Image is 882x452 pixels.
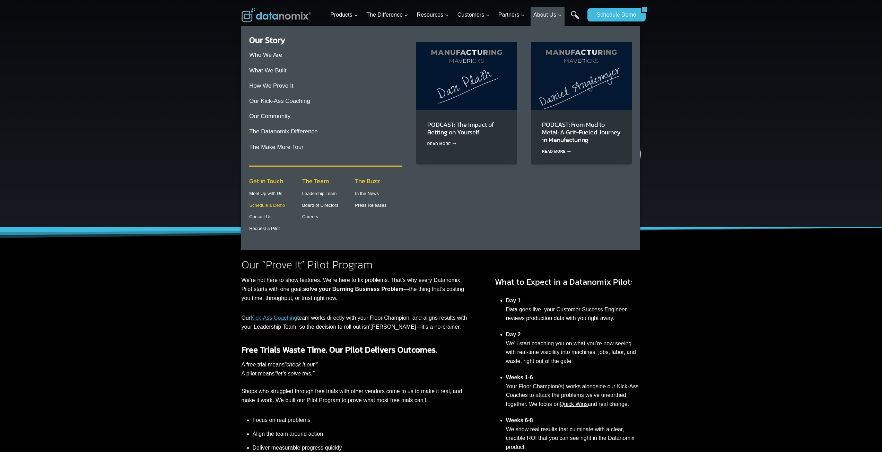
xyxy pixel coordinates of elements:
h3: What to Expect in a Datanomix Pilot: [495,276,641,288]
a: How We Prove It [249,82,293,89]
a: Schedule a Demo [249,203,285,208]
a: Our Kick-Ass Coaching [249,98,310,104]
span: Customers [457,10,490,19]
li: Align the team around action [253,427,467,441]
span: The Team [302,176,329,186]
li: Data goes live, your Customer Success Engineer reviews production data with you right away. [506,292,641,326]
h2: Our “Prove It” Pilot Program [242,259,467,270]
a: Meet Up with Us [249,191,282,196]
nav: Primary Navigation [328,4,584,26]
img: Dan Plath on Manufacturing Mavericks [416,42,517,109]
strong: Day 2 [506,331,521,337]
p: We’re not here to show features. We’re here to fix problems. That’s why every Datanomix Pilot sta... [242,276,467,302]
a: Our Story [249,34,285,46]
a: The Datanomix Difference [249,128,317,135]
a: Search [571,11,579,26]
strong: Weeks 1-6 [506,374,533,380]
a: What We Built [249,67,286,74]
a: Who We Are [249,52,282,58]
span: Resources [417,10,449,19]
strong: Weeks 6-8 [506,417,533,423]
p: A free trial means A pilot means Shops who struggled through free trials with other vendors come ... [242,360,467,405]
span: About Us [533,10,562,19]
span: Get in Touch [249,176,283,186]
a: Read More [542,150,571,153]
a: PODCAST: The Impact of Betting on Yourself [427,120,494,137]
a: Kick-Ass Coaching [251,315,297,321]
a: The Make More Tour [249,144,304,150]
a: Our Community [249,113,290,119]
span: Products [330,10,358,19]
strong: solve your Burning Business Problem [303,286,403,292]
p: Our team works directly with your Floor Champion, and aligns results with your Leadership Team, s... [242,313,467,331]
img: Daniel Anglemyer’s journey from hog barns to shop leadership shows how grit, culture, and tech ca... [531,42,632,109]
a: Press Releases [355,203,386,208]
a: PODCAST: From Mud to Metal: A Grit-Fueled Journey in Manufacturing [542,120,621,144]
h3: . [242,344,467,356]
a: Leadership Team [302,191,337,196]
em: “check it out.” [285,362,318,367]
strong: Free Trials Waste Time. Our Pilot Delivers Outcomes [242,344,436,356]
li: Focus on real problems [253,416,467,427]
a: Careers [302,214,318,219]
li: Your Floor Champion(s) works alongside our Kick-Ass Coaches to attack the problems we’ve unearthe... [506,369,641,412]
strong: Day 1 [506,298,521,303]
a: Quick Wins [560,401,588,407]
span: The Buzz [355,176,380,186]
span: The Difference [366,10,408,19]
a: Contact Us [249,214,271,219]
a: Read More [427,142,456,146]
em: “let’s solve this.” [275,371,314,376]
li: We’ll start coaching you on what you’re now seeing with real-time visibility into machines, jobs,... [506,327,641,370]
span: Partners [498,10,525,19]
a: Board of Directors [302,203,339,208]
a: In the News [355,191,379,196]
a: Schedule Demo [587,8,641,21]
img: Datanomix [242,8,311,22]
a: Request a Pilot [249,226,280,231]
